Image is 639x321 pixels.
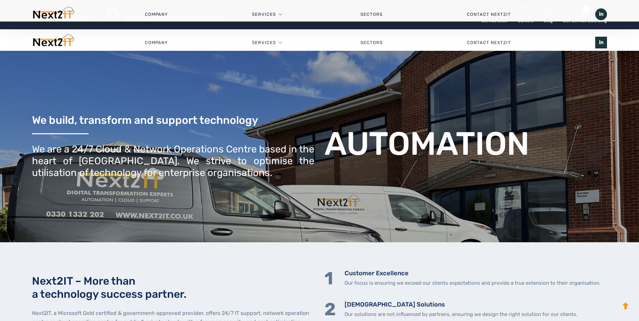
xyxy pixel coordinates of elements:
[103,4,210,25] a: Company
[32,34,74,49] img: Next2IT
[103,33,210,53] a: Company
[318,4,424,25] a: Sectors
[345,279,601,287] p: Our focus is ensuring we exceed our clients expectations and provide a true extension to their or...
[318,33,424,53] a: Sectors
[345,311,577,318] p: Our solutions are not influenced by partners, ensuring we design the right solution for our clients.
[32,7,74,22] img: Next2IT
[425,4,553,25] a: Contact Next2IT
[32,143,315,178] div: We are a 24/7 Cloud & Network Operations Centre based in the heart of [GEOGRAPHIC_DATA]. We striv...
[324,124,529,163] b: AUTOMATION
[345,269,601,278] h5: Customer Excellence
[345,300,577,309] h5: [DEMOGRAPHIC_DATA] Solutions
[32,114,315,126] h3: We build, transform and support technology
[252,33,276,53] a: Services
[32,275,315,300] h2: Next2IT – More than a technology success partner.
[252,4,276,25] a: Services
[425,33,553,53] a: Contact Next2IT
